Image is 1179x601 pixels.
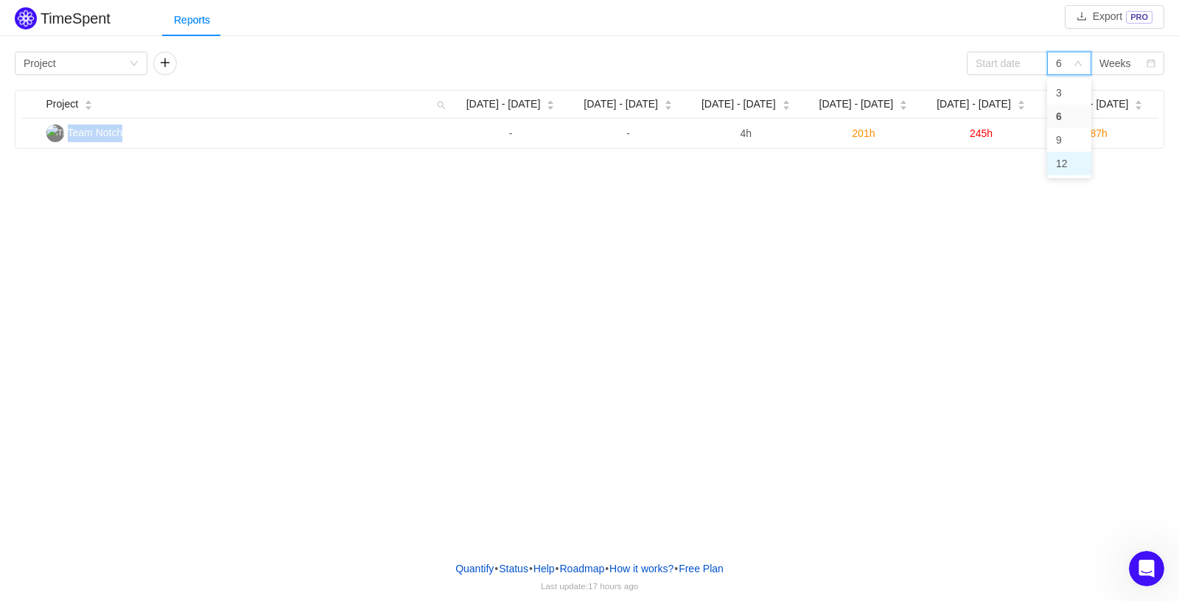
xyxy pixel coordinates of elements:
[1017,98,1026,108] div: Sort
[529,563,533,574] span: •
[782,98,791,108] div: Sort
[664,104,672,108] i: icon: caret-down
[1065,5,1164,29] button: icon: downloadExportPRO
[1074,59,1082,69] i: icon: down
[740,127,752,139] span: 4h
[609,558,674,580] button: How it works?
[162,4,222,37] div: Reports
[1090,127,1107,139] span: 87h
[509,127,513,139] span: -
[1134,98,1143,108] div: Sort
[900,104,908,108] i: icon: caret-down
[41,10,111,27] h2: TimeSpent
[674,563,678,574] span: •
[46,124,64,142] img: TN
[664,98,673,108] div: Sort
[24,52,56,74] div: Project
[1129,551,1164,586] iframe: Intercom live chat
[498,558,529,580] a: Status
[84,98,93,108] div: Sort
[546,98,555,108] div: Sort
[970,127,993,139] span: 245h
[494,563,498,574] span: •
[559,558,606,580] a: Roadmap
[541,581,638,591] span: Last update:
[153,52,177,75] button: icon: plus
[1047,152,1091,175] li: 12
[1135,99,1143,103] i: icon: caret-up
[68,127,123,138] span: Team Notch
[900,99,908,103] i: icon: caret-up
[1056,52,1062,74] div: 6
[455,558,494,580] a: Quantify
[819,96,894,112] span: [DATE] - [DATE]
[431,91,452,118] i: icon: search
[533,558,556,580] a: Help
[899,98,908,108] div: Sort
[605,563,609,574] span: •
[556,563,559,574] span: •
[852,127,875,139] span: 201h
[1135,104,1143,108] i: icon: caret-down
[85,104,93,108] i: icon: caret-down
[130,59,139,69] i: icon: down
[588,581,638,591] span: 17 hours ago
[967,52,1048,75] input: Start date
[782,104,790,108] i: icon: caret-down
[702,96,776,112] span: [DATE] - [DATE]
[85,99,93,103] i: icon: caret-up
[664,99,672,103] i: icon: caret-up
[584,96,658,112] span: [DATE] - [DATE]
[1147,59,1155,69] i: icon: calendar
[547,104,555,108] i: icon: caret-down
[15,7,37,29] img: Quantify logo
[1047,128,1091,152] li: 9
[1047,105,1091,128] li: 6
[547,99,555,103] i: icon: caret-up
[1099,52,1131,74] div: Weeks
[937,96,1011,112] span: [DATE] - [DATE]
[1047,81,1091,105] li: 3
[46,96,79,112] span: Project
[782,99,790,103] i: icon: caret-up
[1017,104,1025,108] i: icon: caret-down
[1017,99,1025,103] i: icon: caret-up
[466,96,541,112] span: [DATE] - [DATE]
[1054,96,1129,112] span: [DATE] - [DATE]
[678,558,724,580] button: Free Plan
[626,127,630,139] span: -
